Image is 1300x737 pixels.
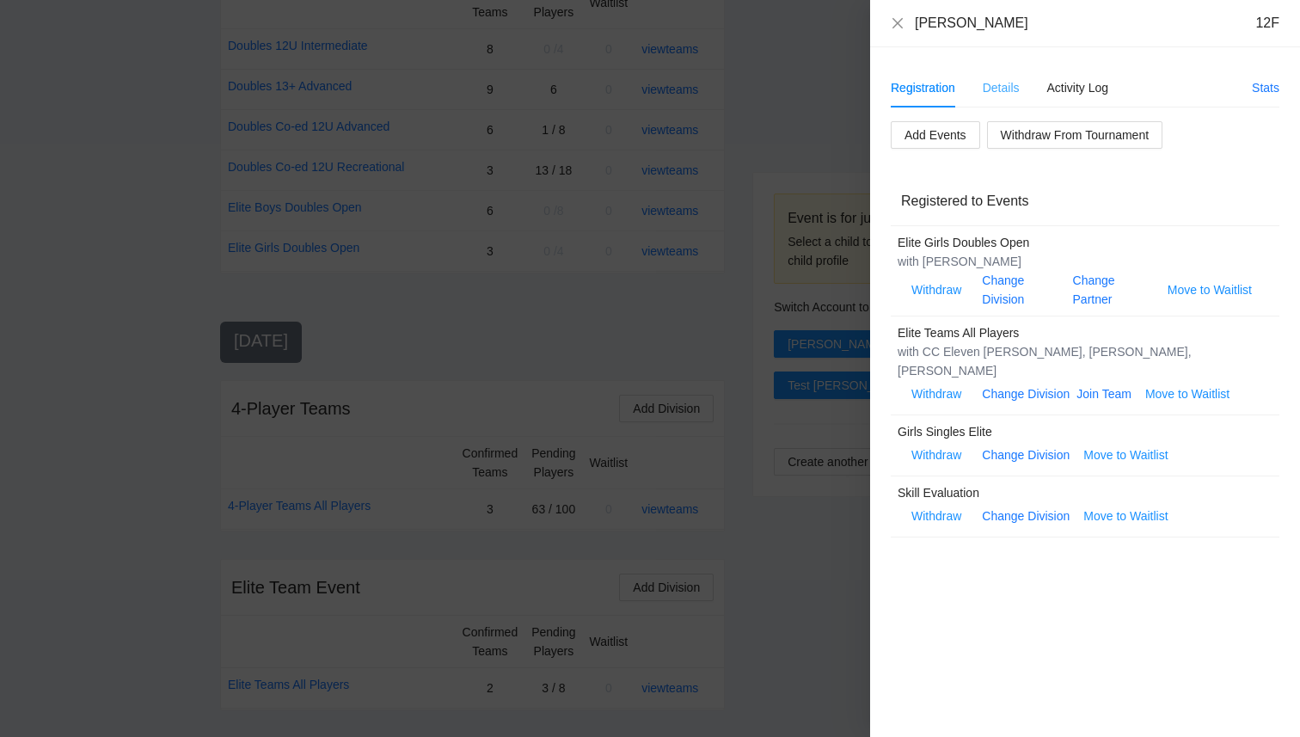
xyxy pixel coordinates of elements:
[982,387,1070,401] a: Change Division
[898,422,1259,441] div: Girls Singles Elite
[982,273,1024,306] a: Change Division
[987,121,1162,149] button: Withdraw From Tournament
[898,441,975,469] button: Withdraw
[898,483,1259,502] div: Skill Evaluation
[898,342,1259,380] div: with CC Eleven [PERSON_NAME], [PERSON_NAME], [PERSON_NAME]
[911,507,961,525] span: Withdraw
[898,380,975,408] button: Withdraw
[898,252,1259,271] div: with [PERSON_NAME]
[901,176,1269,225] div: Registered to Events
[1076,387,1131,401] a: Join Team
[1252,81,1279,95] a: Stats
[1076,445,1174,465] button: Move to Waitlist
[1145,384,1229,403] span: Move to Waitlist
[904,126,966,144] span: Add Events
[1168,280,1252,299] span: Move to Waitlist
[898,276,975,304] button: Withdraw
[891,16,904,30] span: close
[891,78,955,97] div: Registration
[1073,273,1115,306] a: Change Partner
[911,280,961,299] span: Withdraw
[915,14,1028,33] div: [PERSON_NAME]
[1138,384,1236,404] button: Move to Waitlist
[898,233,1259,252] div: Elite Girls Doubles Open
[898,323,1259,342] div: Elite Teams All Players
[1161,279,1259,300] button: Move to Waitlist
[1083,445,1168,464] span: Move to Waitlist
[1083,507,1168,525] span: Move to Waitlist
[1255,14,1279,33] div: 12F
[891,16,904,31] button: Close
[911,445,961,464] span: Withdraw
[1047,78,1109,97] div: Activity Log
[1001,126,1149,144] span: Withdraw From Tournament
[891,121,980,149] button: Add Events
[898,502,975,530] button: Withdraw
[1076,506,1174,526] button: Move to Waitlist
[982,509,1070,523] a: Change Division
[911,384,961,403] span: Withdraw
[982,448,1070,462] a: Change Division
[983,78,1020,97] div: Details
